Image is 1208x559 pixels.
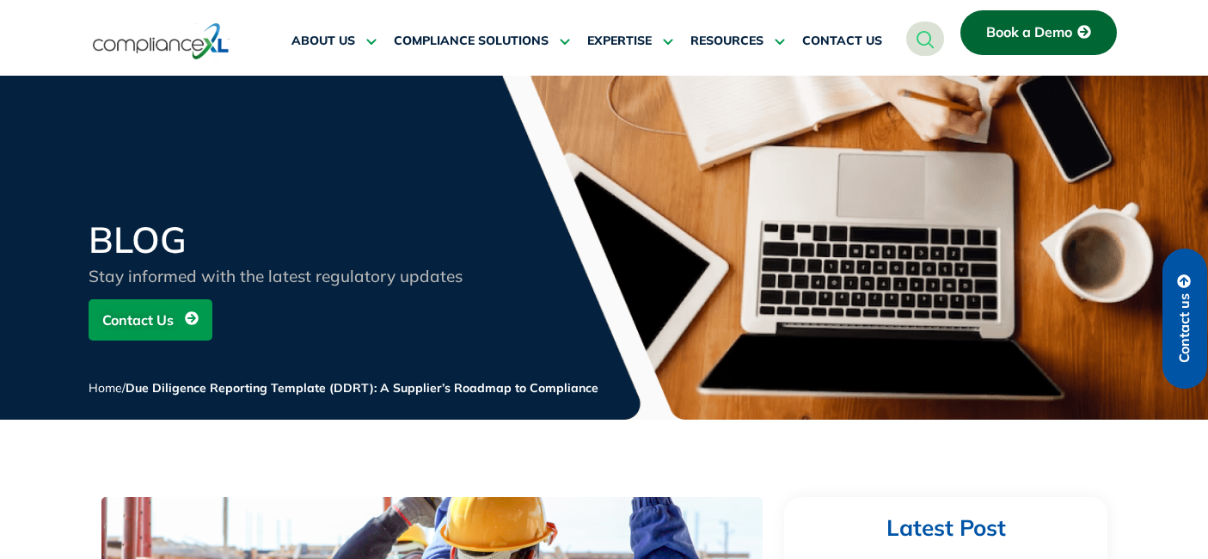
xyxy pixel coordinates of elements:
[986,25,1072,40] span: Book a Demo
[1162,249,1207,389] a: Contact us
[126,380,598,396] span: Due Diligence Reporting Template (DDRT): A Supplier’s Roadmap to Compliance
[89,380,598,396] span: /
[690,21,785,62] a: RESOURCES
[587,34,652,49] span: EXPERTISE
[802,21,882,62] a: CONTACT US
[89,299,212,341] a: Contact Us
[394,34,549,49] span: COMPLIANCE SOLUTIONS
[102,304,174,336] span: Contact Us
[690,34,763,49] span: RESOURCES
[817,514,1075,543] h2: Latest Post
[906,21,944,56] a: navsearch-button
[89,222,501,258] h2: BLOG
[93,21,230,61] img: logo-one.svg
[89,266,463,286] span: Stay informed with the latest regulatory updates
[89,380,122,396] a: Home
[960,10,1117,55] a: Book a Demo
[291,21,377,62] a: ABOUT US
[587,21,673,62] a: EXPERTISE
[394,21,570,62] a: COMPLIANCE SOLUTIONS
[802,34,882,49] span: CONTACT US
[291,34,355,49] span: ABOUT US
[1177,293,1193,363] span: Contact us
